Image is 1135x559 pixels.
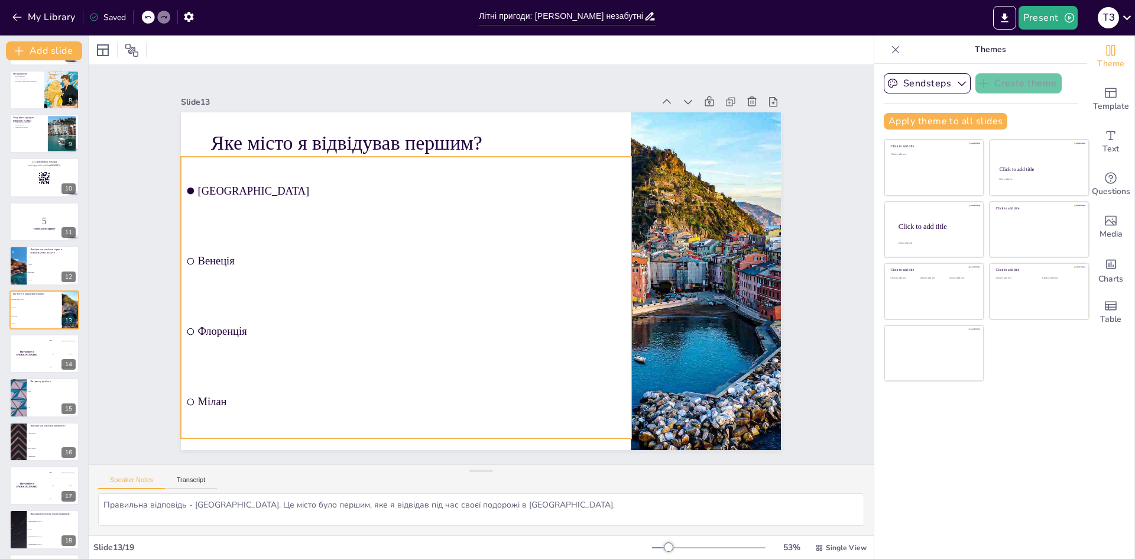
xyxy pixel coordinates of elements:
[30,424,76,428] p: Яка була моя улюблена активність?
[29,544,79,545] span: [GEOGRAPHIC_DATA]
[996,277,1033,280] div: Click to add text
[1087,206,1134,248] div: Add images, graphics, shapes or video
[9,466,79,505] div: 17
[1087,291,1134,334] div: Add a table
[65,95,76,106] div: 8
[37,160,57,163] strong: [DOMAIN_NAME]
[11,306,61,308] span: Венеція
[1098,7,1119,28] div: Т З
[69,485,72,487] div: Jaap
[61,491,76,502] div: 17
[1087,78,1134,121] div: Add ready made slides
[93,542,652,553] div: Slide 13 / 19
[884,73,971,93] button: Sendsteps
[13,160,76,164] p: Go to
[1097,57,1124,70] span: Theme
[198,185,626,197] span: [GEOGRAPHIC_DATA]
[1098,273,1123,286] span: Charts
[198,396,626,408] span: Мілан
[61,447,76,458] div: 16
[9,422,79,461] div: 16
[9,378,79,417] div: 15
[993,6,1016,30] button: Export to PowerPoint
[89,12,126,23] div: Saved
[13,72,41,76] p: Мої враження
[996,206,1081,211] div: Click to add title
[198,255,626,267] span: Венеція
[69,353,72,355] div: Jaap
[777,542,806,553] div: 53 %
[899,222,974,230] div: Click to add title
[61,359,76,370] div: 14
[1092,185,1130,198] span: Questions
[29,407,79,408] span: Ні
[1100,313,1121,326] span: Table
[975,73,1062,93] button: Create theme
[13,116,44,122] p: Чому варто відвідати [PERSON_NAME]
[891,277,917,280] div: Click to add text
[1098,6,1119,30] button: Т З
[29,521,79,522] span: [GEOGRAPHIC_DATA]
[9,510,79,549] div: 18
[93,41,112,60] div: Layout
[44,361,79,374] div: 300
[61,535,76,546] div: 18
[61,272,76,282] div: 12
[9,158,79,197] div: https://cdn.sendsteps.com/images/logo/sendsteps_logo_white.pnghttps://cdn.sendsteps.com/images/lo...
[29,440,79,441] span: Їжа
[61,403,76,414] div: 15
[9,246,79,285] div: https://cdn.sendsteps.com/images/logo/sendsteps_logo_white.pnghttps://cdn.sendsteps.com/images/lo...
[1042,277,1079,280] div: Click to add text
[181,96,653,108] div: Slide 13
[61,227,76,238] div: 11
[479,8,644,25] input: Insert title
[891,153,975,156] div: Click to add text
[13,122,44,124] p: Можливості для розваг
[6,41,82,60] button: Add slide
[13,77,41,80] p: Радість від подорожі
[920,277,946,280] div: Click to add text
[33,227,55,230] strong: Готові до вікторини?
[44,479,79,492] div: 200
[29,448,79,449] span: Гра у футбол
[9,8,80,27] button: My Library
[11,323,61,324] span: Мілан
[61,315,76,326] div: 13
[1087,121,1134,163] div: Add text boxes
[29,264,79,266] span: Паста
[44,493,79,506] div: 300
[98,493,864,526] textarea: Правильна відповідь - [GEOGRAPHIC_DATA]. Це місто було першим, яке я відвідав під час своєї подор...
[13,80,41,82] p: Захоплення від кожного моменту
[9,351,44,357] h4: The winner is [PERSON_NAME]
[1102,143,1119,156] span: Text
[29,455,79,457] span: Відпочинок
[899,241,973,244] div: Click to add body
[44,334,79,347] div: 100
[13,163,76,167] p: and login with code
[9,70,79,109] div: https://cdn.sendsteps.com/images/logo/sendsteps_logo_white.pnghttps://cdn.sendsteps.com/images/lo...
[826,543,867,552] span: Single View
[29,257,79,258] span: Піца
[1087,163,1134,206] div: Get real-time input from your audience
[29,528,79,529] span: Італія
[9,334,79,373] div: 14
[30,512,76,516] p: Яка країна була моїм літнім напрямком?
[30,248,76,254] p: Яка була моя улюблена страва в [GEOGRAPHIC_DATA]?
[165,476,218,489] button: Transcript
[9,483,44,489] h4: The winner is [PERSON_NAME]
[1087,35,1134,78] div: Change the overall theme
[13,215,76,228] p: 5
[61,183,76,194] div: 10
[13,124,44,126] p: Чудова кухня
[905,35,1075,64] p: Themes
[1093,100,1129,113] span: Template
[13,292,59,296] p: Яке місто я відвідував першим?
[44,466,79,479] div: 100
[1100,228,1123,241] span: Media
[11,299,61,300] span: [GEOGRAPHIC_DATA]
[29,536,79,537] span: [GEOGRAPHIC_DATA]
[65,139,76,150] div: 9
[29,279,79,280] span: Салат
[29,432,79,434] span: Прогулянки
[1019,6,1078,30] button: Present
